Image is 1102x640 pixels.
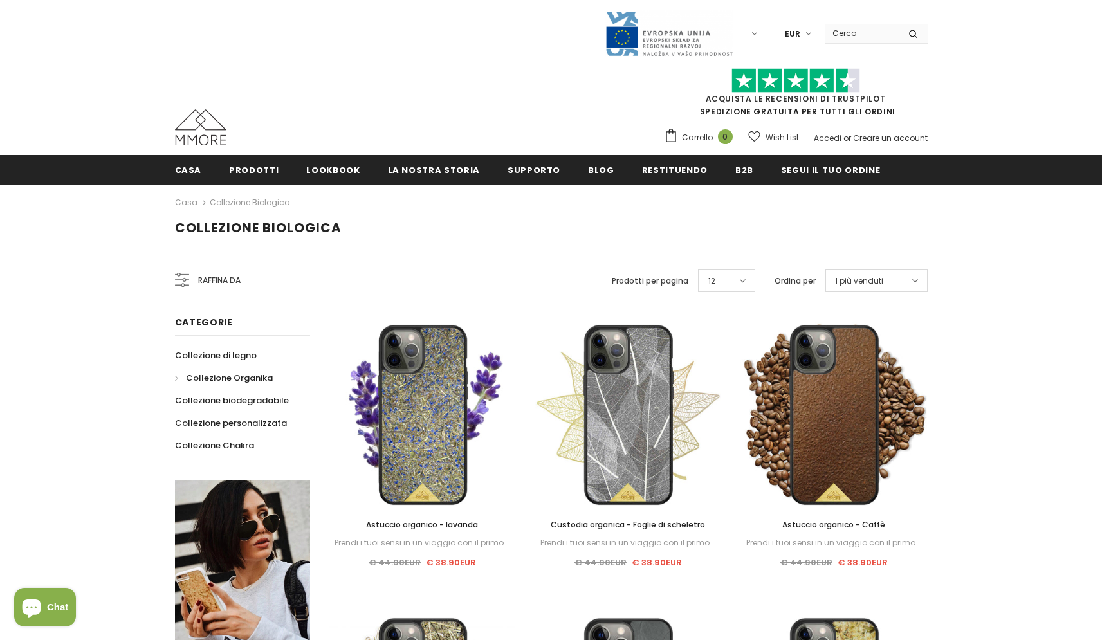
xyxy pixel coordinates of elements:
[198,273,241,288] span: Raffina da
[175,412,287,434] a: Collezione personalizzata
[329,536,516,550] div: Prendi i tuoi sensi in un viaggio con il primo...
[175,439,254,452] span: Collezione Chakra
[10,588,80,630] inbox-online-store-chat: Shopify online store chat
[306,155,360,184] a: Lookbook
[175,195,197,210] a: Casa
[836,275,883,288] span: I più venduti
[766,131,799,144] span: Wish List
[535,518,721,532] a: Custodia organica - Foglie di scheletro
[838,556,888,569] span: € 38.90EUR
[329,518,516,532] a: Astuccio organico - lavanda
[775,275,816,288] label: Ordina per
[186,372,273,384] span: Collezione Organika
[740,536,927,550] div: Prendi i tuoi sensi in un viaggio con il primo...
[508,155,560,184] a: supporto
[814,133,841,143] a: Accedi
[426,556,476,569] span: € 38.90EUR
[175,219,342,237] span: Collezione biologica
[664,128,739,147] a: Carrello 0
[175,417,287,429] span: Collezione personalizzata
[632,556,682,569] span: € 38.90EUR
[785,28,800,41] span: EUR
[740,518,927,532] a: Astuccio organico - Caffè
[708,275,715,288] span: 12
[588,155,614,184] a: Blog
[782,519,885,530] span: Astuccio organico - Caffè
[843,133,851,143] span: or
[731,68,860,93] img: Fidati di Pilot Stars
[574,556,627,569] span: € 44.90EUR
[588,164,614,176] span: Blog
[366,519,478,530] span: Astuccio organico - lavanda
[642,164,708,176] span: Restituendo
[388,164,480,176] span: La nostra storia
[664,74,928,117] span: SPEDIZIONE GRATUITA PER TUTTI GLI ORDINI
[388,155,480,184] a: La nostra storia
[175,394,289,407] span: Collezione biodegradabile
[508,164,560,176] span: supporto
[175,109,226,145] img: Casi MMORE
[682,131,713,144] span: Carrello
[551,519,705,530] span: Custodia organica - Foglie di scheletro
[781,164,880,176] span: Segui il tuo ordine
[748,126,799,149] a: Wish List
[175,155,202,184] a: Casa
[853,133,928,143] a: Creare un account
[175,434,254,457] a: Collezione Chakra
[306,164,360,176] span: Lookbook
[718,129,733,144] span: 0
[369,556,421,569] span: € 44.90EUR
[175,344,257,367] a: Collezione di legno
[175,367,273,389] a: Collezione Organika
[642,155,708,184] a: Restituendo
[229,164,279,176] span: Prodotti
[175,316,233,329] span: Categorie
[605,28,733,39] a: Javni Razpis
[612,275,688,288] label: Prodotti per pagina
[175,389,289,412] a: Collezione biodegradabile
[535,536,721,550] div: Prendi i tuoi sensi in un viaggio con il primo...
[735,155,753,184] a: B2B
[175,164,202,176] span: Casa
[735,164,753,176] span: B2B
[780,556,832,569] span: € 44.90EUR
[210,197,290,208] a: Collezione biologica
[706,93,886,104] a: Acquista le recensioni di TrustPilot
[781,155,880,184] a: Segui il tuo ordine
[229,155,279,184] a: Prodotti
[825,24,899,42] input: Search Site
[175,349,257,361] span: Collezione di legno
[605,10,733,57] img: Javni Razpis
